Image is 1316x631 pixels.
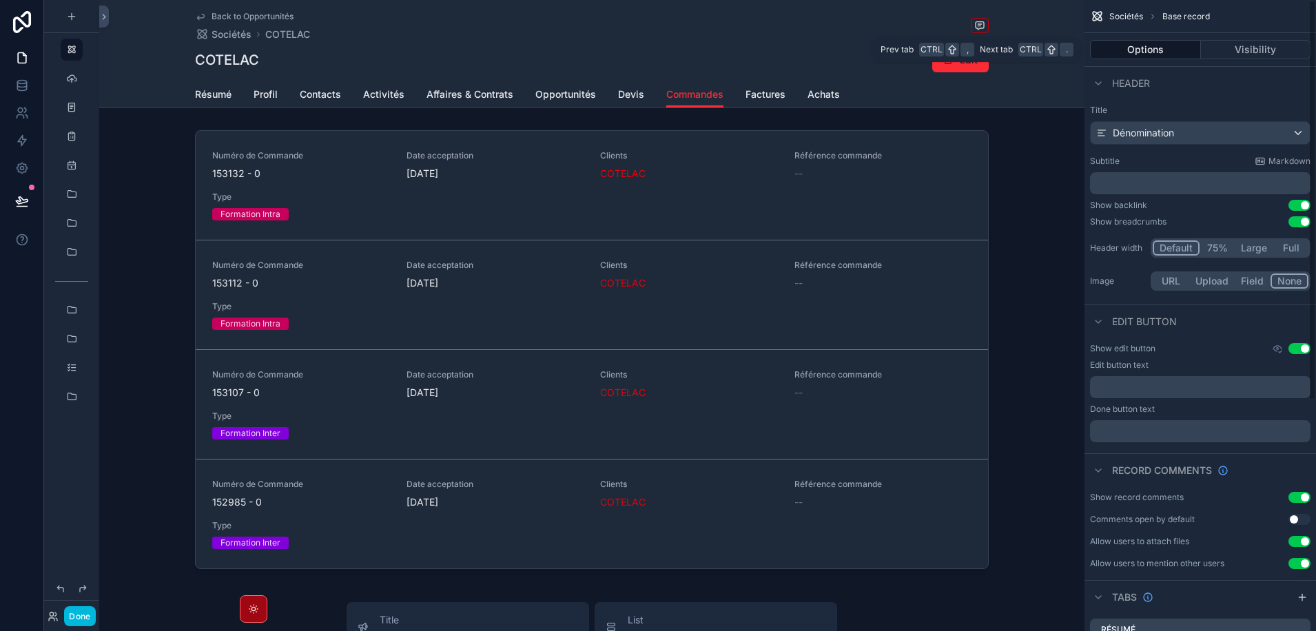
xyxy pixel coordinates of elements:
[1112,464,1212,477] span: Record comments
[426,82,513,110] a: Affaires & Contrats
[1090,343,1155,354] label: Show edit button
[881,44,914,55] span: Prev tab
[1018,43,1043,56] span: Ctrl
[618,82,644,110] a: Devis
[1090,558,1224,569] div: Allow users to mention other users
[254,82,278,110] a: Profil
[535,87,596,101] span: Opportunités
[1112,76,1150,90] span: Header
[363,87,404,101] span: Activités
[212,11,294,22] span: Back to Opportunités
[808,87,840,101] span: Achats
[195,11,294,22] a: Back to Opportunités
[1090,514,1195,525] div: Comments open by default
[1090,420,1310,442] div: scrollable content
[1201,40,1311,59] button: Visibility
[1235,240,1273,256] button: Large
[64,606,95,626] button: Done
[426,87,513,101] span: Affaires & Contrats
[1162,11,1210,22] span: Base record
[195,28,251,41] a: Sociétés
[618,87,644,101] span: Devis
[1090,216,1166,227] div: Show breadcrumbs
[1090,40,1201,59] button: Options
[380,613,465,627] span: Title
[1090,200,1147,211] div: Show backlink
[195,87,232,101] span: Résumé
[1112,590,1137,604] span: Tabs
[1255,156,1310,167] a: Markdown
[265,28,310,41] a: COTELAC
[1090,536,1189,547] div: Allow users to attach files
[1090,121,1310,145] button: Dénomination
[1109,11,1143,22] span: Sociétés
[1090,276,1145,287] label: Image
[919,43,944,56] span: Ctrl
[1235,273,1271,289] button: Field
[1189,273,1235,289] button: Upload
[1153,273,1189,289] button: URL
[300,87,341,101] span: Contacts
[363,82,404,110] a: Activités
[535,82,596,110] a: Opportunités
[195,82,232,110] a: Résumé
[1200,240,1235,256] button: 75%
[1090,376,1310,398] div: scrollable content
[1268,156,1310,167] span: Markdown
[746,82,785,110] a: Factures
[1273,240,1308,256] button: Full
[1090,105,1310,116] label: Title
[980,44,1013,55] span: Next tab
[195,50,259,70] h1: COTELAC
[962,44,973,55] span: ,
[300,82,341,110] a: Contacts
[1112,315,1177,329] span: Edit button
[1090,156,1120,167] label: Subtitle
[212,28,251,41] span: Sociétés
[1090,172,1310,194] div: scrollable content
[1090,404,1155,415] label: Done button text
[666,87,723,101] span: Commandes
[1090,242,1145,254] label: Header width
[666,82,723,108] a: Commandes
[1271,273,1308,289] button: None
[628,613,746,627] span: List
[1113,126,1174,140] span: Dénomination
[1090,492,1184,503] div: Show record comments
[746,87,785,101] span: Factures
[1061,44,1072,55] span: .
[1090,360,1149,371] label: Edit button text
[1153,240,1200,256] button: Default
[808,82,840,110] a: Achats
[254,87,278,101] span: Profil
